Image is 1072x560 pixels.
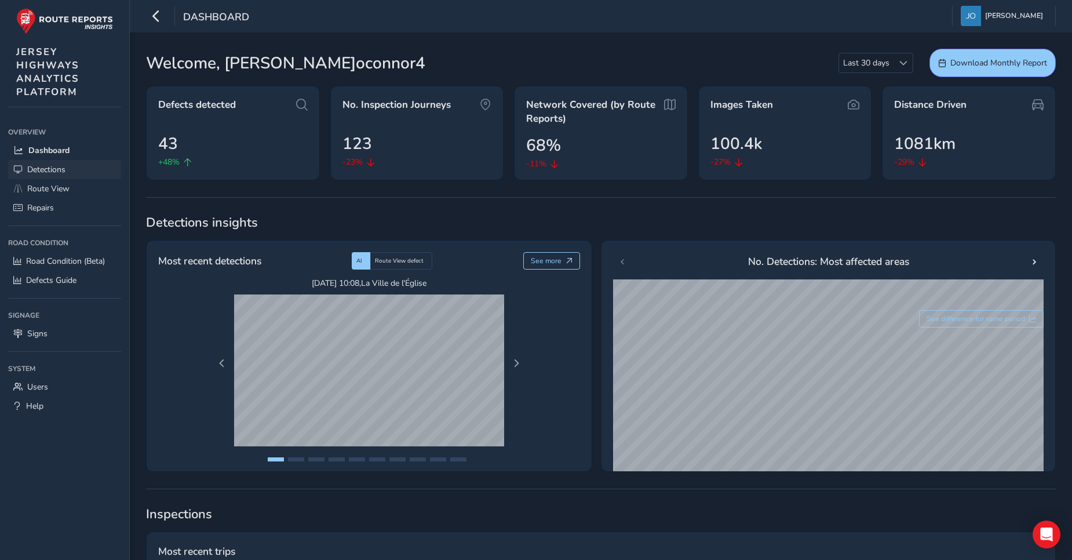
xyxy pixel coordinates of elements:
a: Detections [8,160,121,179]
span: No. Inspection Journeys [342,98,451,112]
span: Users [27,381,48,392]
span: Dashboard [183,10,249,26]
button: Download Monthly Report [929,49,1056,77]
button: Previous Page [214,355,230,372]
span: Welcome, [PERSON_NAME]oconnor4 [146,51,425,75]
span: 43 [158,132,178,156]
a: Signs [8,324,121,343]
a: Road Condition (Beta) [8,252,121,271]
button: See difference for same period [919,310,1044,328]
span: See difference for same period [927,314,1025,323]
button: Next Page [508,355,524,372]
img: rr logo [16,8,113,34]
img: diamond-layout [961,6,981,26]
button: Page 9 [430,457,446,461]
a: Route View [8,179,121,198]
span: Most recent trips [158,544,235,559]
span: Inspections [146,506,1056,523]
div: Route View defect [370,252,432,270]
span: Network Covered (by Route Reports) [526,98,661,125]
button: Page 10 [450,457,466,461]
span: Images Taken [710,98,773,112]
button: See more [523,252,581,270]
span: Download Monthly Report [950,57,1047,68]
div: AI [352,252,370,270]
div: Road Condition [8,234,121,252]
span: Most recent detections [158,253,261,268]
button: Page 6 [369,457,385,461]
span: [DATE] 10:08 , La Ville de l'Église [234,278,504,289]
span: No. Detections: Most affected areas [748,254,909,269]
span: See more [531,256,561,266]
span: Detections [27,164,65,175]
div: Overview [8,123,121,141]
span: Defects detected [158,98,236,112]
span: JERSEY HIGHWAYS ANALYTICS PLATFORM [16,45,79,99]
div: Open Intercom Messenger [1033,521,1060,548]
span: Distance Driven [894,98,967,112]
button: Page 2 [288,457,304,461]
span: Help [26,401,43,412]
span: Last 30 days [839,53,894,72]
span: -29% [894,156,914,168]
button: Page 4 [329,457,345,461]
span: Signs [27,328,48,339]
a: Help [8,397,121,416]
div: System [8,360,121,377]
span: Route View [27,183,70,194]
span: AI [356,257,362,265]
button: Page 8 [410,457,426,461]
span: -23% [342,156,363,168]
button: Page 1 [268,457,284,461]
button: [PERSON_NAME] [961,6,1047,26]
span: 123 [342,132,372,156]
span: 100.4k [710,132,762,156]
span: 1081km [894,132,956,156]
span: [PERSON_NAME] [985,6,1043,26]
a: Dashboard [8,141,121,160]
span: Repairs [27,202,54,213]
span: Route View defect [375,257,424,265]
span: -27% [710,156,731,168]
span: +48% [158,156,180,168]
span: -11% [526,158,546,170]
span: Road Condition (Beta) [26,256,105,267]
a: Users [8,377,121,397]
button: Page 3 [308,457,324,461]
a: Defects Guide [8,271,121,290]
span: 68% [526,133,561,158]
button: Page 7 [389,457,406,461]
button: Page 5 [349,457,365,461]
span: Defects Guide [26,275,76,286]
a: Repairs [8,198,121,217]
div: Signage [8,307,121,324]
span: Dashboard [28,145,70,156]
span: Detections insights [146,214,1056,231]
